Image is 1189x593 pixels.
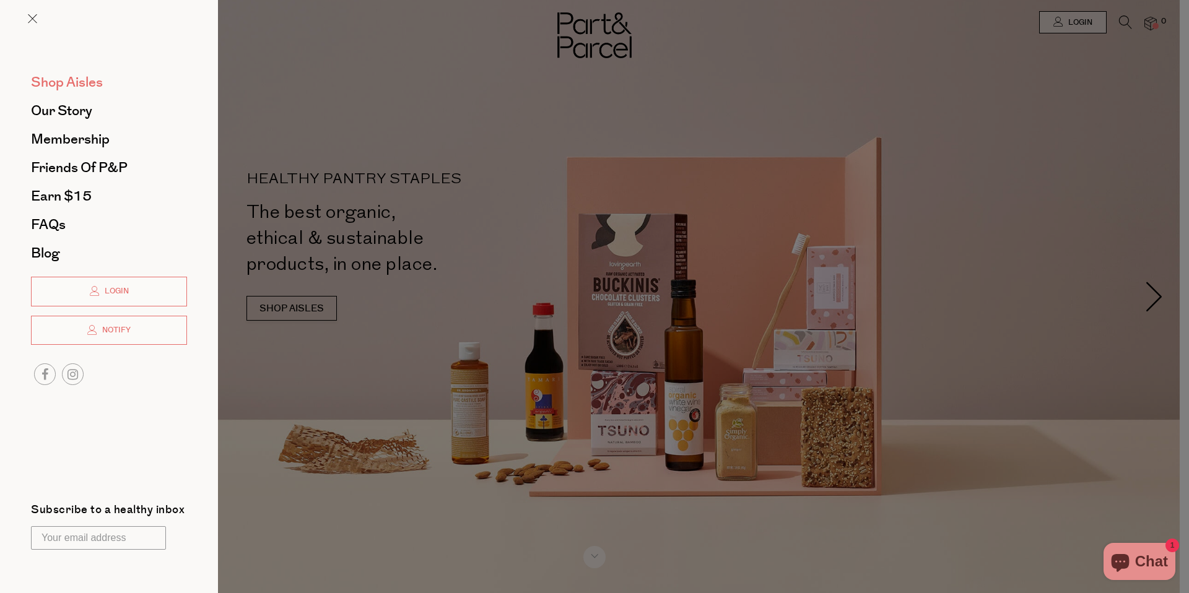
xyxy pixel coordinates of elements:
[31,158,128,178] span: Friends of P&P
[99,325,131,335] span: Notify
[31,161,187,175] a: Friends of P&P
[31,526,166,550] input: Your email address
[102,286,129,296] span: Login
[31,504,185,520] label: Subscribe to a healthy inbox
[31,72,103,92] span: Shop Aisles
[31,243,59,263] span: Blog
[31,218,187,232] a: FAQs
[31,129,110,149] span: Membership
[31,189,187,203] a: Earn $15
[31,132,187,146] a: Membership
[31,215,66,235] span: FAQs
[31,246,187,260] a: Blog
[31,76,187,89] a: Shop Aisles
[31,101,92,121] span: Our Story
[31,186,92,206] span: Earn $15
[1100,543,1179,583] inbox-online-store-chat: Shopify online store chat
[31,316,187,345] a: Notify
[31,104,187,118] a: Our Story
[31,277,187,306] a: Login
